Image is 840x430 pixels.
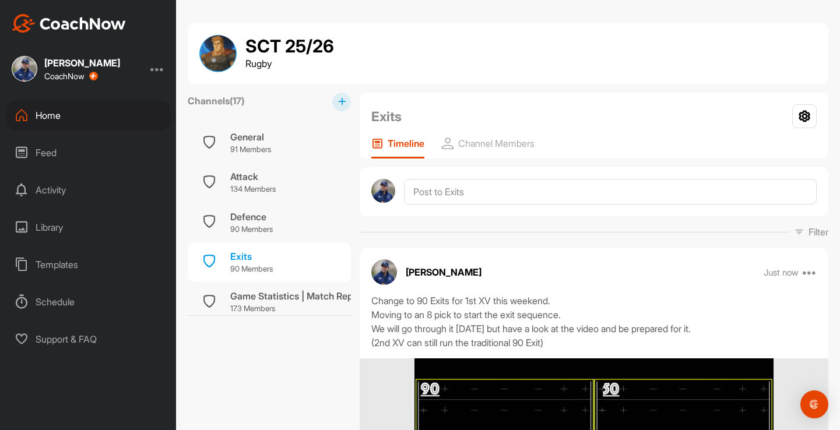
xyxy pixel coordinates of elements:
div: Change to 90 Exits for 1st XV this weekend. Moving to an 8 pick to start the exit sequence. We wi... [371,294,817,350]
div: Templates [6,250,171,279]
div: Schedule [6,287,171,316]
div: [PERSON_NAME] [44,58,120,68]
p: Filter [809,225,828,239]
div: Defence [230,210,273,224]
p: [PERSON_NAME] [406,265,481,279]
div: Attack [230,170,276,184]
p: 90 Members [230,224,273,235]
div: General [230,130,271,144]
p: Just now [764,267,799,279]
div: Exits [230,249,273,263]
div: Open Intercom Messenger [800,390,828,418]
img: CoachNow [12,14,126,33]
p: 90 Members [230,263,273,275]
div: CoachNow [44,72,98,81]
div: Home [6,101,171,130]
label: Channels ( 17 ) [188,94,244,108]
div: Support & FAQ [6,325,171,354]
img: group [199,35,237,72]
p: 134 Members [230,184,276,195]
p: Channel Members [458,138,535,149]
h1: SCT 25/26 [245,37,334,57]
p: Timeline [388,138,424,149]
img: square_39433b5eaef227c7799a07457b4fc4fc.jpg [12,56,37,82]
img: avatar [371,179,395,203]
p: Rugby [245,57,334,71]
p: 91 Members [230,144,271,156]
div: Library [6,213,171,242]
h2: Exits [371,107,402,126]
div: Game Statistics | Match Report [230,289,365,303]
p: 173 Members [230,303,365,315]
img: avatar [371,259,397,285]
div: Activity [6,175,171,205]
div: Feed [6,138,171,167]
